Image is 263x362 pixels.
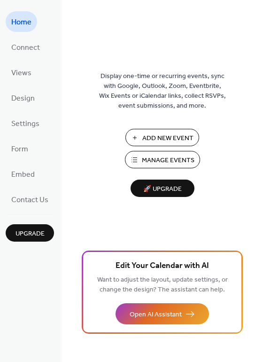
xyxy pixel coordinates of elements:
button: Manage Events [125,151,200,168]
span: Open AI Assistant [130,310,182,320]
span: 🚀 Upgrade [136,183,189,196]
span: Edit Your Calendar with AI [116,260,209,273]
span: Settings [11,117,39,132]
a: Views [6,62,37,83]
span: Display one-time or recurring events, sync with Google, Outlook, Zoom, Eventbrite, Wix Events or ... [99,71,226,111]
span: Add New Event [142,134,193,143]
span: Contact Us [11,193,48,208]
span: Embed [11,167,35,182]
button: Add New Event [125,129,199,146]
span: Want to adjust the layout, update settings, or change the design? The assistant can help. [97,274,228,296]
button: Upgrade [6,224,54,242]
a: Contact Us [6,189,54,210]
span: Manage Events [142,156,194,165]
a: Settings [6,113,45,134]
span: Home [11,15,31,30]
span: Design [11,91,35,106]
span: Connect [11,40,40,55]
button: 🚀 Upgrade [131,180,194,197]
a: Form [6,138,34,159]
a: Home [6,11,37,32]
span: Upgrade [15,229,45,239]
a: Design [6,87,40,108]
span: Form [11,142,28,157]
a: Embed [6,164,40,184]
span: Views [11,66,31,81]
a: Connect [6,37,46,57]
button: Open AI Assistant [116,303,209,324]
